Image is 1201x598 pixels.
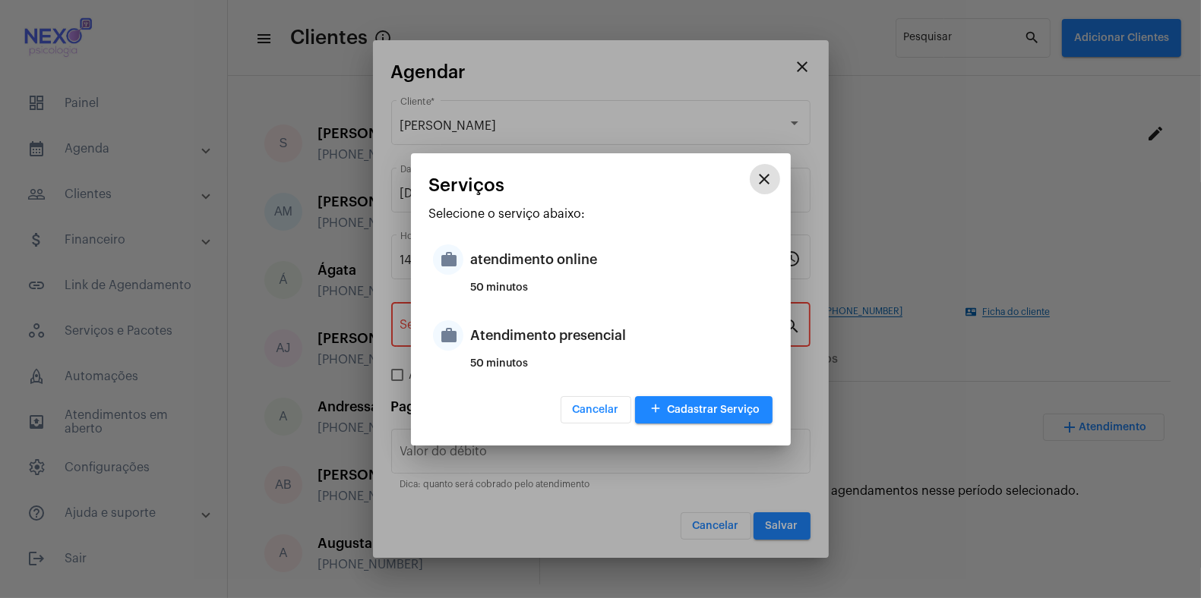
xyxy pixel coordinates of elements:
[471,358,769,381] div: 50 minutos
[561,396,631,423] button: Cancelar
[471,237,769,282] div: atendimento online
[471,313,769,358] div: Atendimento presencial
[471,282,769,305] div: 50 minutos
[756,170,774,188] mat-icon: close
[433,320,463,351] mat-icon: work
[647,399,665,420] mat-icon: add
[647,404,760,415] span: Cadastrar Serviço
[433,244,463,275] mat-icon: work
[429,175,505,195] span: Serviços
[635,396,773,423] button: Cadastrar Serviço
[573,404,619,415] span: Cancelar
[429,207,773,221] p: Selecione o serviço abaixo:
